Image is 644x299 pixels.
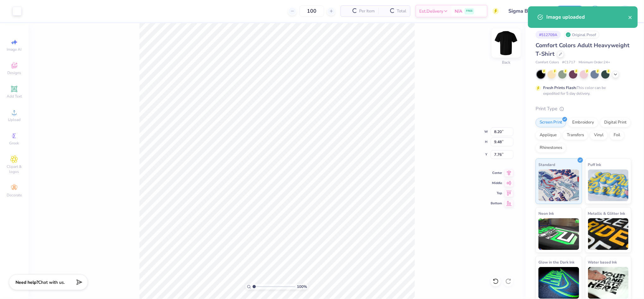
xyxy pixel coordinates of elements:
div: This color can be expedited for 5 day delivery. [543,85,621,96]
strong: Fresh Prints Flash: [543,85,577,90]
div: Embroidery [568,118,598,127]
img: Metallic & Glitter Ink [588,218,629,250]
button: close [628,13,633,21]
div: Applique [536,130,561,140]
div: Digital Print [600,118,631,127]
span: Water based Ink [588,259,617,265]
span: Minimum Order: 24 + [579,60,610,65]
span: Designs [7,70,21,75]
div: Transfers [563,130,588,140]
span: Center [491,171,502,175]
div: # 512709A [536,31,561,39]
span: Metallic & Glitter Ink [588,210,625,217]
span: Decorate [7,193,22,198]
img: Neon Ink [538,218,579,250]
div: Print Type [536,105,631,112]
span: Add Text [7,94,22,99]
div: Vinyl [590,130,608,140]
span: Top [491,191,502,195]
span: Neon Ink [538,210,554,217]
img: Puff Ink [588,169,629,201]
span: Total [397,8,406,15]
span: Image AI [7,47,22,52]
div: Foil [610,130,624,140]
span: Comfort Colors Adult Heavyweight T-Shirt [536,41,629,58]
img: Back [494,30,519,56]
img: Water based Ink [588,267,629,299]
span: Chat with us. [38,279,65,285]
div: Original Proof [564,31,599,39]
div: Image uploaded [546,13,628,21]
span: Comfort Colors [536,60,559,65]
span: Est. Delivery [419,8,443,15]
span: Per Item [359,8,375,15]
span: Standard [538,161,555,168]
span: 100 % [297,284,307,289]
span: Upload [8,117,21,122]
img: Standard [538,169,579,201]
span: Middle [491,181,502,185]
span: Bottom [491,201,502,206]
span: FREE [466,9,473,13]
span: Clipart & logos [3,164,25,174]
span: Glow in the Dark Ink [538,259,574,265]
strong: Need help? [15,279,38,285]
span: N/A [455,8,462,15]
input: Untitled Design [504,5,550,17]
img: Glow in the Dark Ink [538,267,579,299]
input: – – [299,5,324,17]
div: Screen Print [536,118,566,127]
span: Puff Ink [588,161,601,168]
div: Rhinestones [536,143,566,153]
span: Greek [9,141,19,146]
div: Back [502,60,510,66]
span: # C1717 [562,60,575,65]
